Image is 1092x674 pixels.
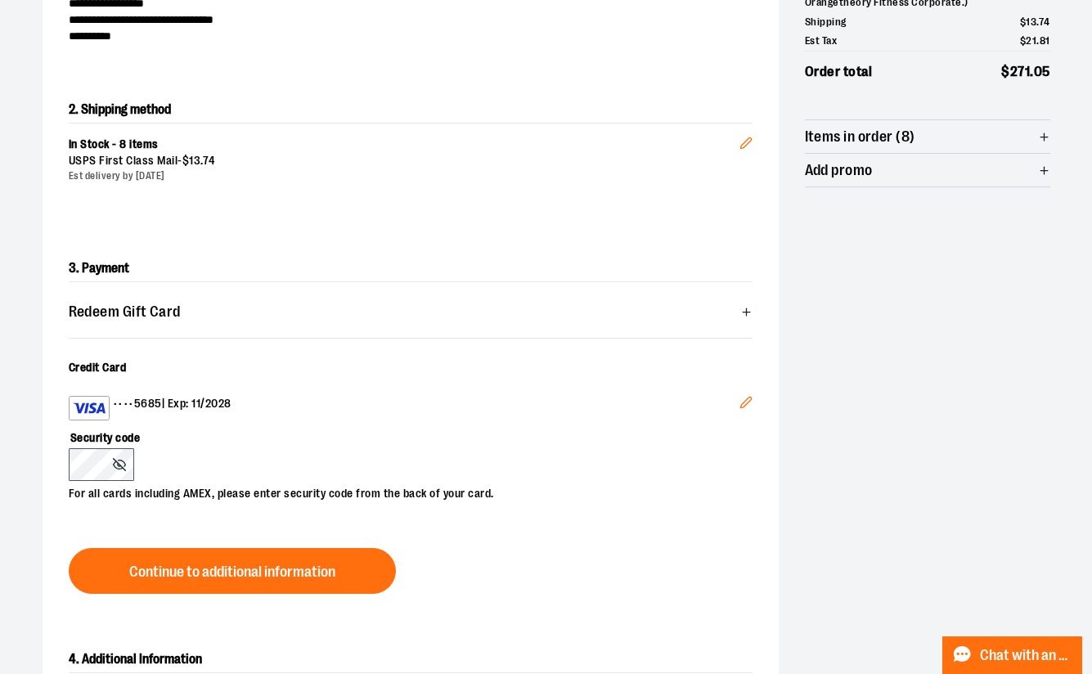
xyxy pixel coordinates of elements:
[200,154,203,167] span: .
[69,153,739,169] div: USPS First Class Mail -
[805,120,1050,153] button: Items in order (8)
[942,636,1083,674] button: Chat with an Expert
[69,169,739,183] div: Est delivery by [DATE]
[182,154,190,167] span: $
[69,481,736,502] p: For all cards including AMEX, please enter security code from the back of your card.
[69,97,753,123] h2: 2. Shipping method
[189,154,200,167] span: 13
[69,295,753,328] button: Redeem Gift Card
[1001,64,1010,79] span: $
[805,33,838,49] span: Est Tax
[805,61,873,83] span: Order total
[1026,16,1036,28] span: 13
[69,255,753,282] h2: 3. Payment
[1030,64,1034,79] span: .
[1040,34,1050,47] span: 81
[69,420,736,448] label: Security code
[1020,34,1027,47] span: $
[805,14,847,30] span: Shipping
[726,383,766,427] button: Edit
[203,154,216,167] span: 74
[805,154,1050,186] button: Add promo
[1036,16,1039,28] span: .
[805,129,915,145] span: Items in order (8)
[69,304,181,320] span: Redeem Gift Card
[69,646,753,673] h2: 4. Additional Information
[73,398,106,418] img: Visa card example showing the 16-digit card number on the front of the card
[69,137,739,153] div: In Stock - 8 items
[805,163,873,178] span: Add promo
[69,361,127,374] span: Credit Card
[1039,16,1050,28] span: 74
[1026,34,1036,47] span: 21
[69,548,396,594] button: Continue to additional information
[980,648,1072,663] span: Chat with an Expert
[69,396,739,420] div: •••• 5685 | Exp: 11/2028
[129,564,335,580] span: Continue to additional information
[1034,64,1050,79] span: 05
[726,110,766,168] button: Edit
[1020,16,1027,28] span: $
[1010,64,1031,79] span: 271
[1036,34,1040,47] span: .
